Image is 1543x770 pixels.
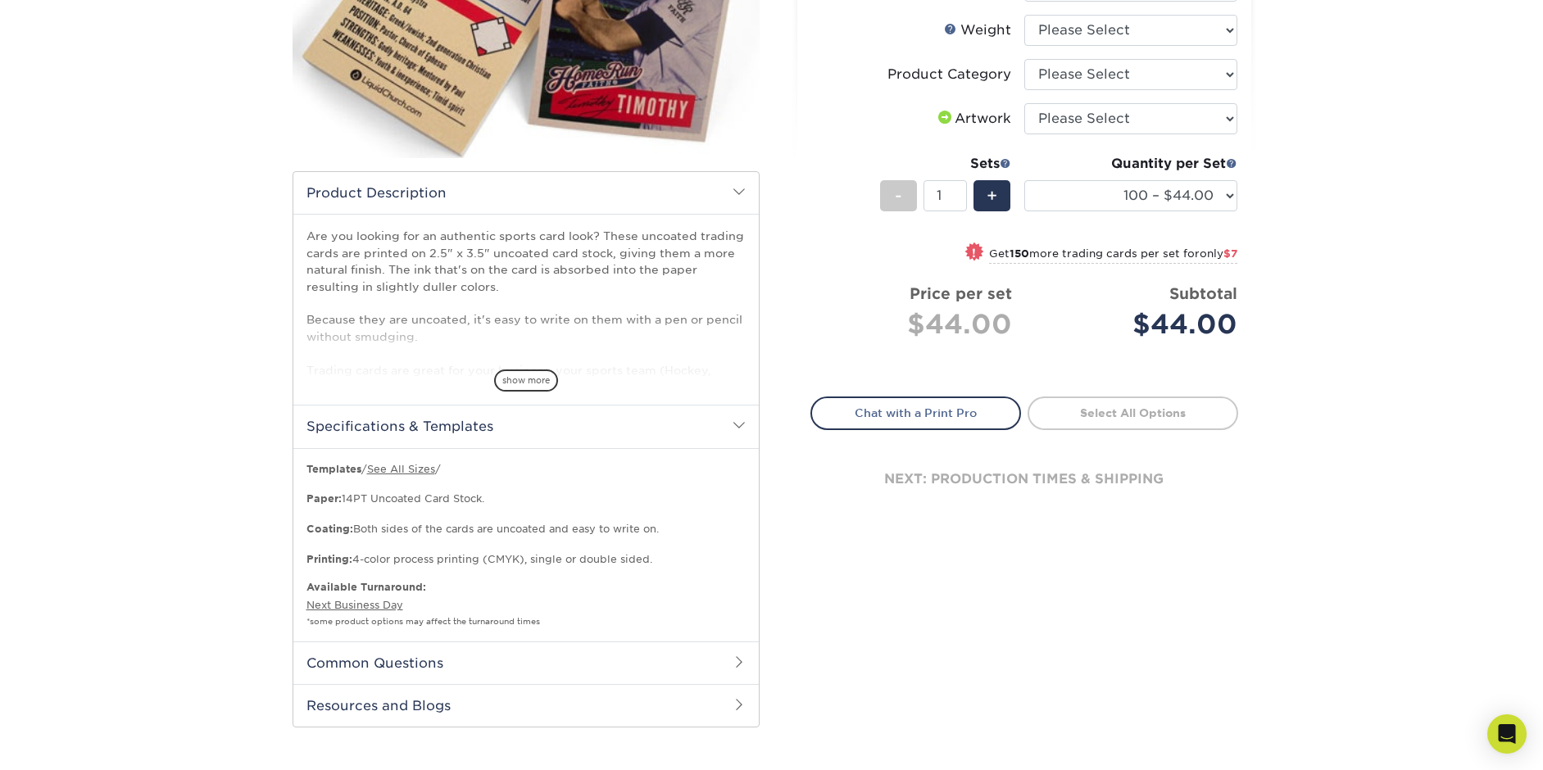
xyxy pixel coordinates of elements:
[895,183,902,208] span: -
[1200,247,1237,260] span: only
[824,305,1012,344] div: $44.00
[306,553,352,565] strong: Printing:
[306,463,361,475] b: Templates
[944,20,1011,40] div: Weight
[1487,714,1527,754] div: Open Intercom Messenger
[306,462,746,567] p: / / 14PT Uncoated Card Stock. Both sides of the cards are uncoated and easy to write on. 4-color ...
[293,405,759,447] h2: Specifications & Templates
[987,183,997,208] span: +
[1037,305,1237,344] div: $44.00
[1010,247,1029,260] strong: 150
[910,284,1012,302] strong: Price per set
[989,247,1237,264] small: Get more trading cards per set for
[935,109,1011,129] div: Artwork
[1169,284,1237,302] strong: Subtotal
[306,599,403,611] a: Next Business Day
[1024,154,1237,174] div: Quantity per Set
[810,430,1238,528] div: next: production times & shipping
[972,244,976,261] span: !
[4,720,139,764] iframe: Google Customer Reviews
[306,617,540,626] small: *some product options may affect the turnaround times
[1223,247,1237,260] span: $7
[1028,396,1238,429] a: Select All Options
[293,641,759,684] h2: Common Questions
[494,369,558,392] span: show more
[306,228,746,411] p: Are you looking for an authentic sports card look? These uncoated trading cards are printed on 2....
[810,396,1021,429] a: Chat with a Print Pro
[306,523,353,535] strong: Coating:
[887,65,1011,84] div: Product Category
[306,581,426,593] b: Available Turnaround:
[306,492,342,505] strong: Paper:
[293,684,759,727] h2: Resources and Blogs
[880,154,1011,174] div: Sets
[367,463,435,475] a: See All Sizes
[293,172,759,214] h2: Product Description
